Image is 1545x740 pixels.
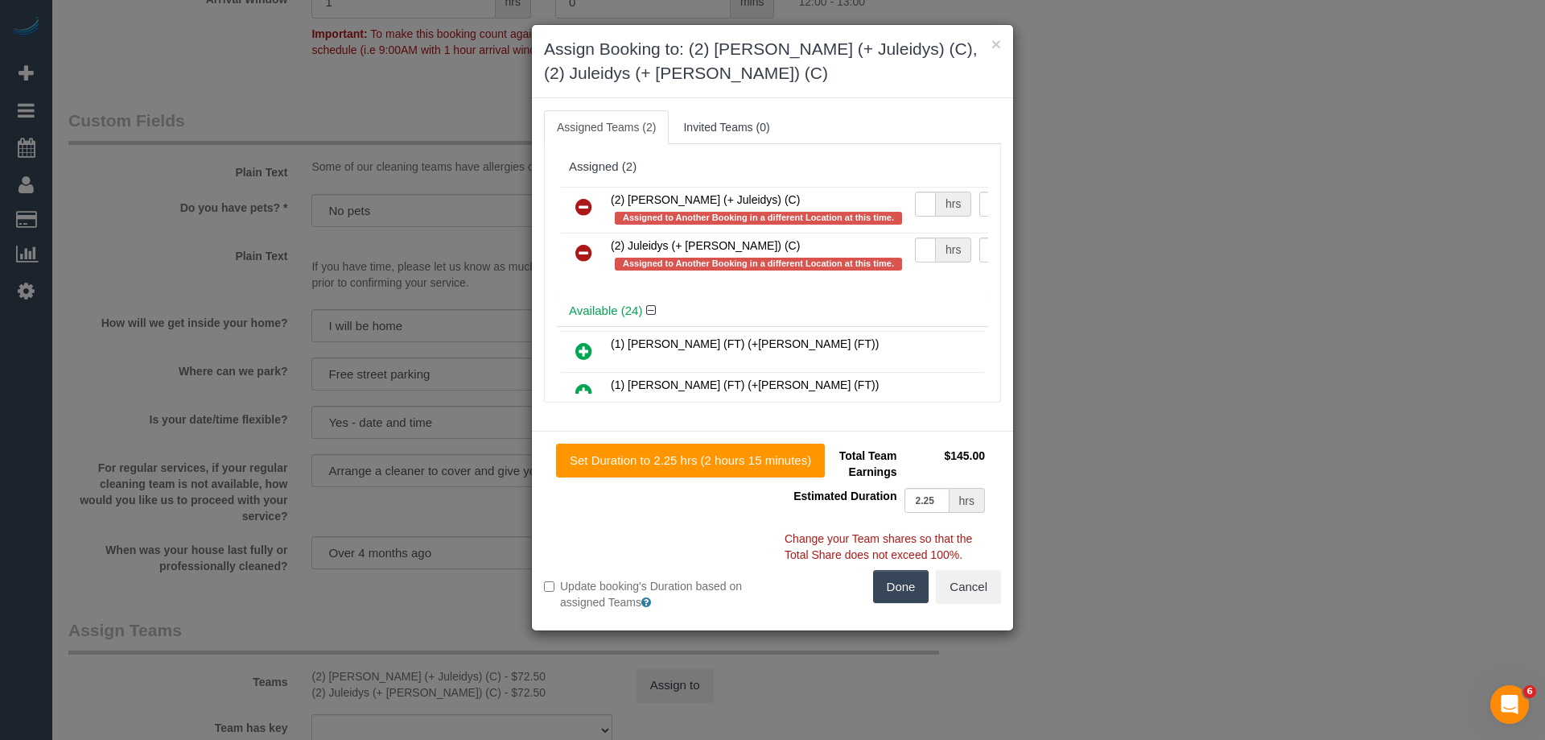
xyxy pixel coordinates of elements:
[615,212,902,225] span: Assigned to Another Booking in a different Location at this time.
[1523,685,1536,698] span: 6
[611,337,879,350] span: (1) [PERSON_NAME] (FT) (+[PERSON_NAME] (FT))
[611,193,800,206] span: (2) [PERSON_NAME] (+ Juleidys) (C)
[544,37,1001,85] h3: Assign Booking to: (2) [PERSON_NAME] (+ Juleidys) (C), (2) Juleidys (+ [PERSON_NAME]) (C)
[569,304,976,318] h4: Available (24)
[611,378,879,391] span: (1) [PERSON_NAME] (FT) (+[PERSON_NAME] (FT))
[900,444,989,484] td: $145.00
[936,238,971,263] div: hrs
[611,239,800,252] span: (2) Juleidys (+ [PERSON_NAME]) (C)
[544,110,669,144] a: Assigned Teams (2)
[936,192,971,217] div: hrs
[785,444,900,484] td: Total Team Earnings
[556,444,825,477] button: Set Duration to 2.25 hrs (2 hours 15 minutes)
[544,578,760,610] label: Update booking's Duration based on assigned Teams
[1490,685,1529,724] iframe: Intercom live chat
[936,570,1001,604] button: Cancel
[950,488,985,513] div: hrs
[615,258,902,271] span: Assigned to Another Booking in a different Location at this time.
[569,160,976,174] div: Assigned (2)
[793,490,896,502] span: Estimated Duration
[991,35,1001,52] button: ×
[873,570,929,604] button: Done
[670,110,782,144] a: Invited Teams (0)
[544,581,554,592] input: Update booking's Duration based on assigned Teams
